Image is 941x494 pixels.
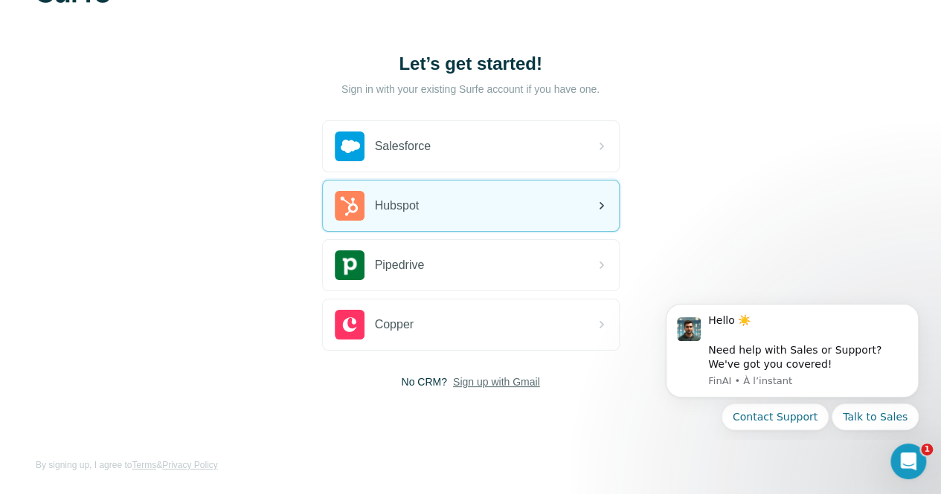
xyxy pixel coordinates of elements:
span: By signing up, I agree to & [36,458,218,472]
a: Terms [132,460,156,470]
span: Salesforce [375,137,431,155]
span: Pipedrive [375,256,425,274]
img: copper's logo [335,310,364,339]
p: Sign in with your existing Surfe account if you have one. [341,82,600,97]
span: Copper [375,316,414,334]
img: pipedrive's logo [335,250,364,280]
span: Hubspot [375,197,420,215]
a: Privacy Policy [162,460,218,470]
iframe: Intercom notifications message [643,292,941,439]
img: hubspot's logo [335,191,364,221]
h1: Let’s get started! [322,52,620,76]
button: Sign up with Gmail [453,374,540,389]
span: No CRM? [401,374,446,389]
img: salesforce's logo [335,131,364,161]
